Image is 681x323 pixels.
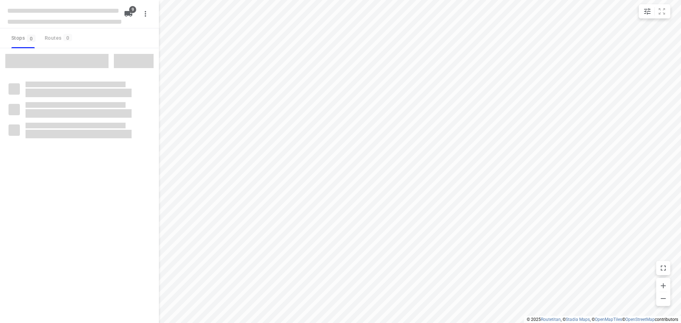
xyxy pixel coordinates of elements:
[595,317,622,322] a: OpenMapTiles
[625,317,655,322] a: OpenStreetMap
[640,4,654,18] button: Map settings
[566,317,590,322] a: Stadia Maps
[527,317,678,322] li: © 2025 , © , © © contributors
[541,317,561,322] a: Routetitan
[639,4,670,18] div: small contained button group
